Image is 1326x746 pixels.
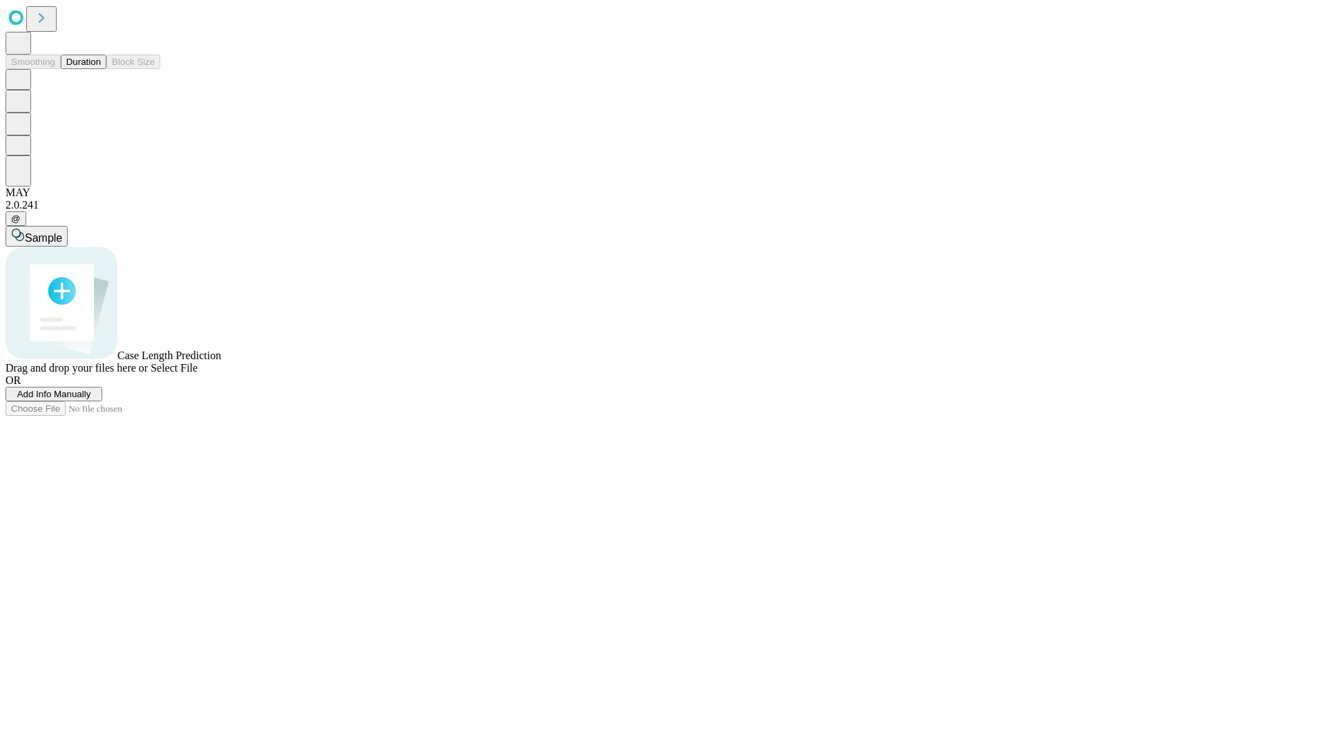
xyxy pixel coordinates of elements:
[6,362,148,374] span: Drag and drop your files here or
[106,55,160,69] button: Block Size
[151,362,198,374] span: Select File
[17,389,91,399] span: Add Info Manually
[61,55,106,69] button: Duration
[6,211,26,226] button: @
[6,374,21,386] span: OR
[11,213,21,224] span: @
[6,387,102,401] button: Add Info Manually
[117,350,221,361] span: Case Length Prediction
[25,232,62,244] span: Sample
[6,55,61,69] button: Smoothing
[6,226,68,247] button: Sample
[6,186,1320,199] div: MAY
[6,199,1320,211] div: 2.0.241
